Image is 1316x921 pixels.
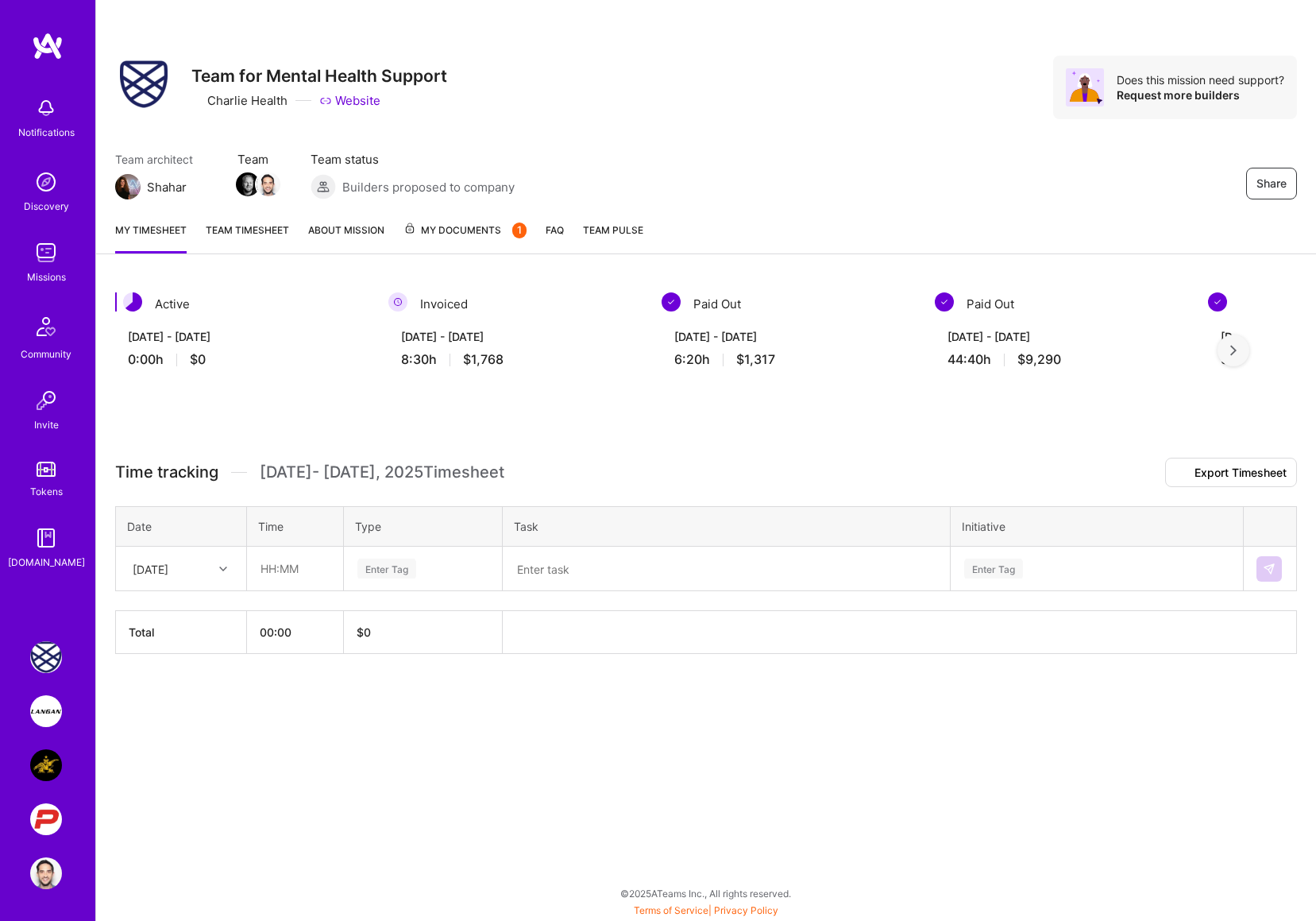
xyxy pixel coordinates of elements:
a: Website [319,92,380,109]
img: right [1230,345,1237,356]
div: Notifications [18,124,75,141]
a: Charlie Health: Team for Mental Health Support [26,641,66,673]
div: Enter Tag [964,556,1023,581]
div: [DATE] - [DATE] [401,328,630,345]
img: Avatar [1066,68,1104,106]
span: Team Pulse [583,224,643,236]
img: bell [30,92,62,124]
span: Team [237,151,279,168]
th: Total [116,611,247,654]
img: discovery [30,166,62,198]
img: tokens [37,462,56,477]
img: Active [123,292,142,312]
a: User Avatar [26,857,66,889]
div: 44:40 h [947,351,1176,368]
span: | [634,904,778,916]
a: My timesheet [115,222,187,253]
span: $9,290 [1017,351,1061,368]
div: 0:00 h [128,351,357,368]
div: [DATE] [133,560,168,577]
img: logo [32,32,64,60]
a: Team Member Avatar [258,171,279,198]
th: Task [503,507,951,547]
span: $0 [190,351,206,368]
div: © 2025 ATeams Inc., All rights reserved. [95,873,1316,913]
img: Langan: AI-Copilot for Environmental Site Assessment [30,695,62,727]
div: Enter Tag [357,556,416,581]
img: Paid Out [1208,292,1227,312]
input: HH:MM [248,548,342,590]
button: Export Timesheet [1165,458,1297,487]
div: [DATE] - [DATE] [947,328,1176,345]
div: Community [21,346,71,362]
span: Team architect [115,151,206,168]
div: Time [258,518,332,535]
a: Privacy Policy [714,904,778,916]
div: Invoiced [388,292,643,315]
img: Team Member Avatar [257,172,280,196]
div: Discovery [24,198,69,215]
th: 00:00 [247,611,344,654]
img: Paid Out [662,292,681,312]
img: User Avatar [30,857,62,889]
img: Invite [30,385,62,416]
img: Company Logo [120,60,168,108]
span: $1,768 [463,351,504,368]
div: Tokens [30,483,63,500]
div: Request more builders [1117,87,1284,103]
div: Charlie Health [191,92,288,109]
span: Builders proposed to company [342,179,515,195]
i: icon CompanyGray [191,95,204,107]
span: My Documents [403,222,527,239]
a: About Mission [308,222,384,253]
span: [DATE] - [DATE] , 2025 Timesheet [260,462,504,482]
i: icon Mail [193,180,206,193]
div: Paid Out [662,292,916,315]
div: Paid Out [935,292,1189,315]
span: $ 0 [357,625,371,639]
a: Team Pulse [583,222,643,253]
a: Team timesheet [206,222,289,253]
a: Langan: AI-Copilot for Environmental Site Assessment [26,695,66,727]
div: Initiative [962,518,1232,535]
th: Type [344,507,503,547]
div: Invite [34,416,59,433]
img: guide book [30,522,62,554]
img: teamwork [30,237,62,269]
div: [DOMAIN_NAME] [8,554,85,571]
div: 1 [512,223,527,238]
span: Team status [311,151,515,168]
a: Team Member Avatar [237,171,258,198]
span: Share [1256,176,1287,192]
h3: Team for Mental Health Support [191,66,447,86]
a: FAQ [546,222,564,253]
a: Anheuser-Busch: AI Data Science Platform [26,749,66,781]
img: Invoiced [388,292,407,312]
div: 8:30 h [401,351,630,368]
div: Missions [27,269,66,285]
img: Team Architect [115,174,141,199]
i: icon Chevron [219,565,227,573]
span: Time tracking [115,462,218,482]
a: My Documents1 [403,222,527,253]
a: PCarMarket: Car Marketplace Web App Redesign [26,803,66,835]
div: [DATE] - [DATE] [128,328,357,345]
th: Date [116,507,247,547]
img: Builders proposed to company [311,174,336,199]
div: Shahar [147,179,187,195]
div: Active [115,292,369,315]
a: Terms of Service [634,904,708,916]
span: $1,317 [736,351,775,368]
div: 6:20 h [674,351,903,368]
img: Community [27,308,65,346]
i: icon Download [1175,468,1188,479]
div: Does this mission need support? [1117,72,1284,87]
button: Share [1246,168,1297,199]
img: Paid Out [935,292,954,312]
div: [DATE] - [DATE] [674,328,903,345]
img: Submit [1263,563,1275,575]
img: Anheuser-Busch: AI Data Science Platform [30,749,62,781]
img: Charlie Health: Team for Mental Health Support [30,641,62,673]
img: Team Member Avatar [236,172,260,196]
img: PCarMarket: Car Marketplace Web App Redesign [30,803,62,835]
